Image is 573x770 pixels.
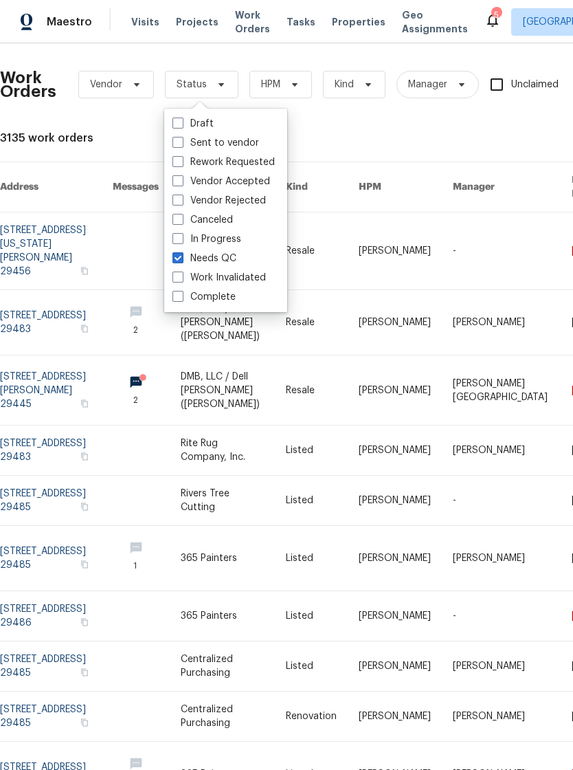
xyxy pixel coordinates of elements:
label: Vendor Rejected [172,194,266,208]
td: [PERSON_NAME] [348,212,442,290]
span: Unclaimed [511,78,559,92]
td: [PERSON_NAME] [348,355,442,426]
td: 365 Painters [170,591,275,641]
th: Messages [102,162,170,212]
button: Copy Address [78,616,91,628]
td: [PERSON_NAME] [442,526,561,591]
td: Listed [275,476,348,526]
label: Rework Requested [172,155,275,169]
button: Copy Address [78,558,91,571]
label: Draft [172,117,214,131]
button: Copy Address [78,397,91,410]
td: [PERSON_NAME] [348,476,442,526]
td: Centralized Purchasing [170,692,275,742]
span: Maestro [47,15,92,29]
td: 365 Painters [170,526,275,591]
th: HPM [348,162,442,212]
td: [PERSON_NAME] [442,290,561,355]
td: Listed [275,426,348,476]
label: Sent to vendor [172,136,259,150]
td: Resale [275,212,348,290]
td: - [442,476,561,526]
td: Centralized Purchasing [170,641,275,692]
div: 5 [491,8,501,22]
span: Kind [335,78,354,91]
span: Status [177,78,207,91]
td: Renovation [275,692,348,742]
button: Copy Address [78,322,91,335]
td: [PERSON_NAME] [348,641,442,692]
td: [PERSON_NAME][GEOGRAPHIC_DATA] [442,355,561,426]
label: Needs QC [172,252,236,265]
td: [PERSON_NAME] [348,692,442,742]
td: Resale [275,355,348,426]
td: - [442,591,561,641]
label: Work Invalidated [172,271,266,285]
label: Vendor Accepted [172,175,270,188]
button: Copy Address [78,265,91,277]
span: Visits [131,15,159,29]
button: Copy Address [78,450,91,463]
span: Projects [176,15,218,29]
td: Rite Rug Company, Inc. [170,426,275,476]
td: [PERSON_NAME] [442,641,561,692]
th: Kind [275,162,348,212]
th: Manager [442,162,561,212]
td: Listed [275,591,348,641]
td: [PERSON_NAME] [348,290,442,355]
span: Work Orders [235,8,270,36]
span: Tasks [286,17,315,27]
label: Canceled [172,213,233,227]
td: Listed [275,526,348,591]
td: Rivers Tree Cutting [170,476,275,526]
td: DMB, LLC / Dell [PERSON_NAME] ([PERSON_NAME]) [170,355,275,426]
td: [PERSON_NAME] [442,426,561,476]
button: Copy Address [78,500,91,513]
td: Resale [275,290,348,355]
span: HPM [261,78,280,91]
label: Complete [172,290,236,304]
span: Geo Assignments [402,8,468,36]
button: Copy Address [78,716,91,729]
td: [PERSON_NAME] [348,591,442,641]
td: [PERSON_NAME] [348,526,442,591]
button: Copy Address [78,666,91,679]
td: [PERSON_NAME] [442,692,561,742]
td: DMB, LLC / Dell [PERSON_NAME] ([PERSON_NAME]) [170,290,275,355]
td: [PERSON_NAME] [348,426,442,476]
label: In Progress [172,232,241,246]
td: Listed [275,641,348,692]
span: Properties [332,15,385,29]
span: Manager [408,78,447,91]
span: Vendor [90,78,122,91]
td: - [442,212,561,290]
